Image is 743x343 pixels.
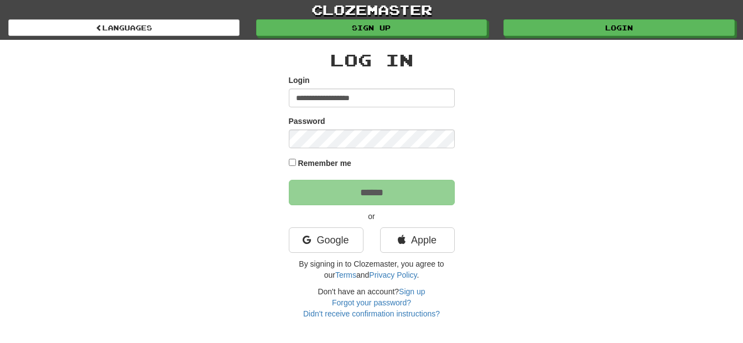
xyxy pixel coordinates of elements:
[369,271,417,279] a: Privacy Policy
[289,211,455,222] p: or
[503,19,735,36] a: Login
[289,51,455,69] h2: Log In
[8,19,240,36] a: Languages
[289,227,363,253] a: Google
[289,258,455,280] p: By signing in to Clozemaster, you agree to our and .
[303,309,440,318] a: Didn't receive confirmation instructions?
[289,286,455,319] div: Don't have an account?
[289,75,310,86] label: Login
[289,116,325,127] label: Password
[399,287,425,296] a: Sign up
[332,298,411,307] a: Forgot your password?
[380,227,455,253] a: Apple
[298,158,351,169] label: Remember me
[256,19,487,36] a: Sign up
[335,271,356,279] a: Terms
